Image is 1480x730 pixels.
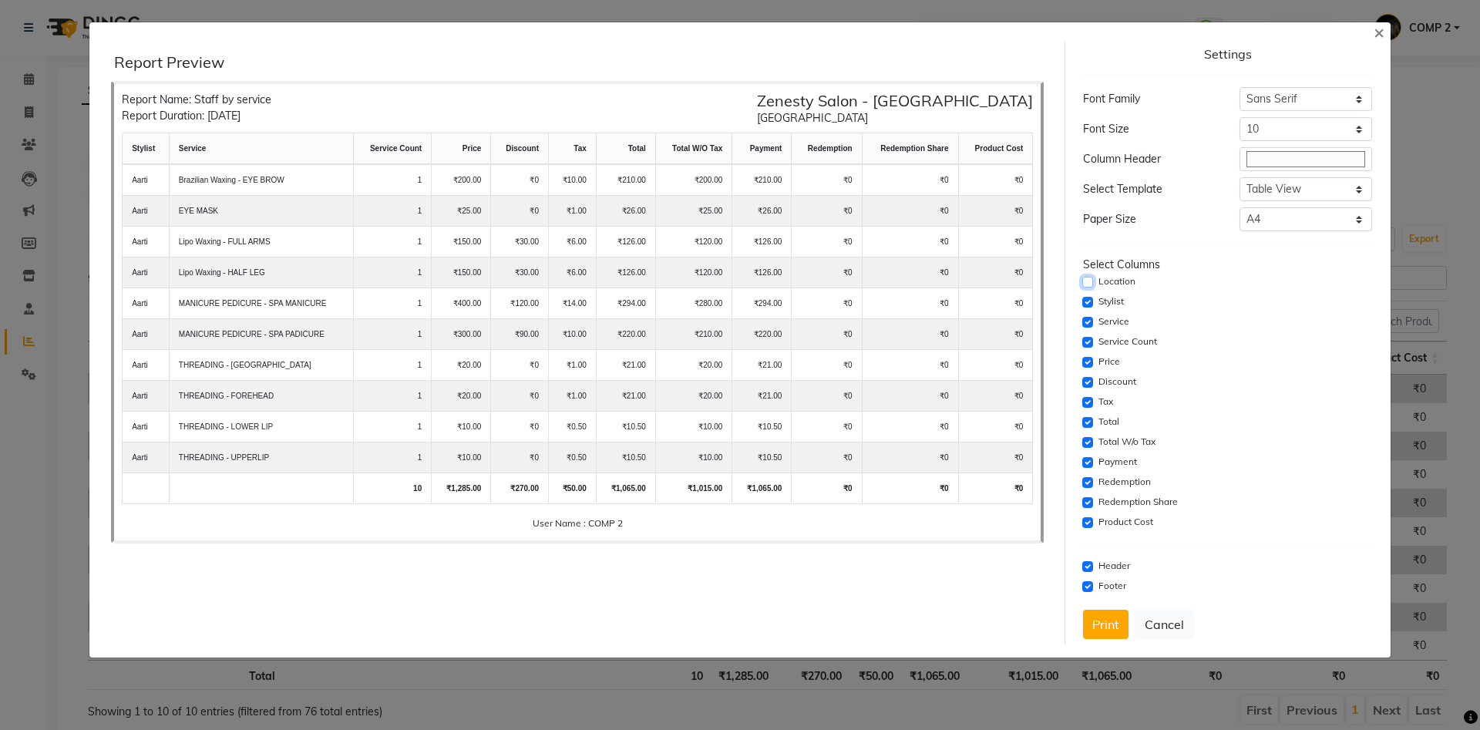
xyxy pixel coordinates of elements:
[1098,274,1135,288] label: Location
[1098,315,1129,328] label: Service
[596,164,655,196] td: ₹210.00
[732,257,792,288] td: ₹126.00
[1374,20,1384,43] span: ×
[596,319,655,350] td: ₹220.00
[122,108,271,124] div: Report Duration: [DATE]
[491,319,549,350] td: ₹90.00
[432,227,491,257] td: ₹150.00
[596,442,655,473] td: ₹10.50
[169,350,353,381] td: THREADING - [GEOGRAPHIC_DATA]
[655,164,732,196] td: ₹200.00
[862,257,958,288] td: ₹0
[862,196,958,227] td: ₹0
[732,350,792,381] td: ₹21.00
[596,288,655,319] td: ₹294.00
[1083,47,1371,62] div: Settings
[169,319,353,350] td: MANICURE PEDICURE - SPA PADICURE
[432,319,491,350] td: ₹300.00
[169,381,353,412] td: THREADING - FOREHEAD
[1098,335,1157,348] label: Service Count
[732,288,792,319] td: ₹294.00
[958,288,1033,319] td: ₹0
[596,196,655,227] td: ₹26.00
[596,412,655,442] td: ₹10.50
[353,442,432,473] td: 1
[549,350,597,381] td: ₹1.00
[491,442,549,473] td: ₹0
[757,110,1033,126] div: [GEOGRAPHIC_DATA]
[1083,610,1128,639] button: Print
[958,442,1033,473] td: ₹0
[792,319,862,350] td: ₹0
[958,164,1033,196] td: ₹0
[549,164,597,196] td: ₹10.00
[169,442,353,473] td: THREADING - UPPERLIP
[1361,10,1397,53] button: Close
[432,133,491,165] th: price
[958,412,1033,442] td: ₹0
[732,412,792,442] td: ₹10.50
[549,133,597,165] th: tax
[491,196,549,227] td: ₹0
[549,319,597,350] td: ₹10.00
[732,164,792,196] td: ₹210.00
[792,473,862,504] td: ₹0
[353,257,432,288] td: 1
[862,164,958,196] td: ₹0
[432,288,491,319] td: ₹400.00
[122,530,1033,544] div: Report Generated on : [DATE] 7:29 pm
[757,92,1033,110] h5: Zenesty Salon - [GEOGRAPHIC_DATA]
[123,196,170,227] td: Aarti
[792,196,862,227] td: ₹0
[549,227,597,257] td: ₹6.00
[491,381,549,412] td: ₹0
[1083,257,1371,273] div: Select Columns
[353,288,432,319] td: 1
[432,473,491,504] td: ₹1,285.00
[353,196,432,227] td: 1
[1098,515,1153,529] label: Product Cost
[862,350,958,381] td: ₹0
[655,288,732,319] td: ₹280.00
[549,412,597,442] td: ₹0.50
[122,92,271,108] div: Report Name: Staff by service
[792,288,862,319] td: ₹0
[596,473,655,504] td: ₹1,065.00
[792,133,862,165] th: redemption
[1098,579,1126,593] label: Footer
[958,196,1033,227] td: ₹0
[123,164,170,196] td: Aarti
[792,257,862,288] td: ₹0
[122,516,1033,530] div: User Name : COMP 2
[1098,294,1124,308] label: Stylist
[432,196,491,227] td: ₹25.00
[432,381,491,412] td: ₹20.00
[596,381,655,412] td: ₹21.00
[862,319,958,350] td: ₹0
[169,257,353,288] td: Lipo Waxing - HALF LEG
[123,381,170,412] td: Aarti
[549,473,597,504] td: ₹50.00
[596,227,655,257] td: ₹126.00
[655,196,732,227] td: ₹25.00
[432,412,491,442] td: ₹10.00
[655,319,732,350] td: ₹210.00
[1098,435,1155,449] label: Total W/o Tax
[862,288,958,319] td: ₹0
[169,196,353,227] td: EYE MASK
[1071,211,1227,227] div: Paper Size
[491,227,549,257] td: ₹30.00
[491,288,549,319] td: ₹120.00
[862,412,958,442] td: ₹0
[549,442,597,473] td: ₹0.50
[123,257,170,288] td: Aarti
[596,350,655,381] td: ₹21.00
[432,164,491,196] td: ₹200.00
[862,227,958,257] td: ₹0
[169,412,353,442] td: THREADING - LOWER LIP
[655,473,732,504] td: ₹1,015.00
[1098,455,1137,469] label: Payment
[1098,475,1151,489] label: Redemption
[732,473,792,504] td: ₹1,065.00
[958,473,1033,504] td: ₹0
